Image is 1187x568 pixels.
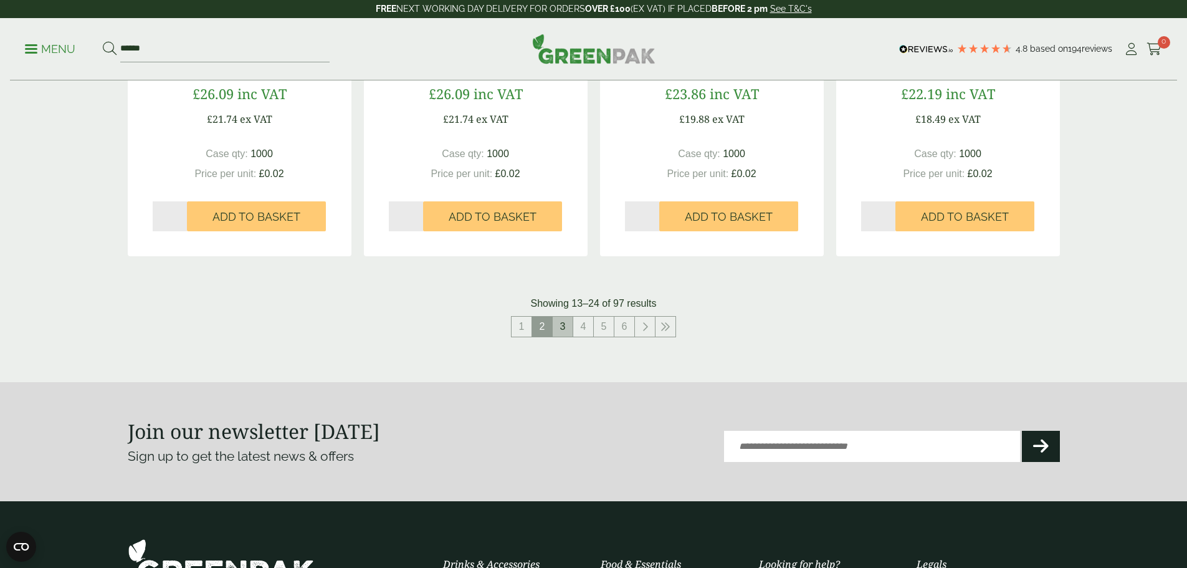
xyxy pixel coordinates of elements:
[193,84,234,103] span: £26.09
[250,148,273,159] span: 1000
[512,317,532,337] a: 1
[915,112,946,126] span: £18.49
[968,168,993,179] span: £0.02
[207,112,237,126] span: £21.74
[237,84,287,103] span: inc VAT
[128,418,380,445] strong: Join our newsletter [DATE]
[723,148,745,159] span: 1000
[1146,40,1162,59] a: 0
[259,168,284,179] span: £0.02
[901,84,942,103] span: £22.19
[732,168,756,179] span: £0.02
[532,317,552,337] span: 2
[474,84,523,103] span: inc VAT
[594,317,614,337] a: 5
[6,532,36,562] button: Open CMP widget
[212,210,300,224] span: Add to Basket
[899,45,953,54] img: REVIEWS.io
[531,296,657,311] p: Showing 13–24 of 97 results
[956,43,1013,54] div: 4.78 Stars
[1030,44,1068,54] span: Based on
[614,317,634,337] a: 6
[1158,36,1170,49] span: 0
[665,84,706,103] span: £23.86
[921,210,1009,224] span: Add to Basket
[1068,44,1082,54] span: 194
[1123,43,1139,55] i: My Account
[948,112,981,126] span: ex VAT
[240,112,272,126] span: ex VAT
[895,201,1034,231] button: Add to Basket
[376,4,396,14] strong: FREE
[712,112,745,126] span: ex VAT
[678,148,720,159] span: Case qty:
[685,210,773,224] span: Add to Basket
[194,168,256,179] span: Price per unit:
[946,84,995,103] span: inc VAT
[770,4,812,14] a: See T&C's
[532,34,655,64] img: GreenPak Supplies
[442,148,484,159] span: Case qty:
[914,148,956,159] span: Case qty:
[431,168,492,179] span: Price per unit:
[659,201,798,231] button: Add to Basket
[449,210,536,224] span: Add to Basket
[679,112,710,126] span: £19.88
[585,4,631,14] strong: OVER £100
[25,42,75,54] a: Menu
[1146,43,1162,55] i: Cart
[1016,44,1030,54] span: 4.8
[128,446,547,466] p: Sign up to get the latest news & offers
[712,4,768,14] strong: BEFORE 2 pm
[553,317,573,337] a: 3
[25,42,75,57] p: Menu
[1082,44,1112,54] span: reviews
[206,148,248,159] span: Case qty:
[495,168,520,179] span: £0.02
[487,148,509,159] span: 1000
[443,112,474,126] span: £21.74
[710,84,759,103] span: inc VAT
[429,84,470,103] span: £26.09
[573,317,593,337] a: 4
[476,112,508,126] span: ex VAT
[187,201,326,231] button: Add to Basket
[667,168,728,179] span: Price per unit:
[423,201,562,231] button: Add to Basket
[903,168,965,179] span: Price per unit:
[959,148,981,159] span: 1000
